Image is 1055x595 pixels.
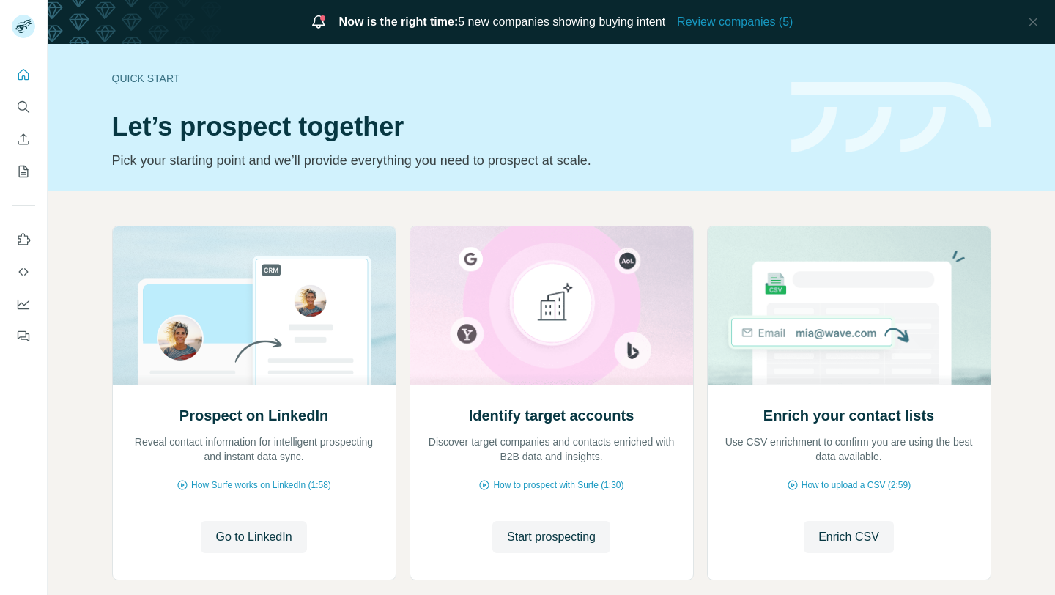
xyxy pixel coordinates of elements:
[12,259,35,285] button: Use Surfe API
[425,435,678,464] p: Discover target companies and contacts enriched with B2B data and insights.
[12,323,35,350] button: Feedback
[339,15,459,28] span: Now is the right time:
[112,226,396,385] img: Prospect on LinkedIn
[12,94,35,120] button: Search
[12,291,35,317] button: Dashboard
[112,150,774,171] p: Pick your starting point and we’ll provide everything you need to prospect at scale.
[722,435,976,464] p: Use CSV enrichment to confirm you are using the best data available.
[191,478,331,492] span: How Surfe works on LinkedIn (1:58)
[127,435,381,464] p: Reveal contact information for intelligent prospecting and instant data sync.
[112,71,774,86] div: Quick start
[677,13,793,31] button: Review companies (5)
[12,62,35,88] button: Quick start
[12,158,35,185] button: My lists
[215,528,292,546] span: Go to LinkedIn
[507,528,596,546] span: Start prospecting
[201,521,306,553] button: Go to LinkedIn
[469,405,634,426] h2: Identify target accounts
[12,126,35,152] button: Enrich CSV
[707,226,991,385] img: Enrich your contact lists
[492,521,610,553] button: Start prospecting
[112,112,774,141] h1: Let’s prospect together
[339,13,666,31] span: 5 new companies showing buying intent
[791,82,991,153] img: banner
[12,226,35,253] button: Use Surfe on LinkedIn
[802,478,911,492] span: How to upload a CSV (2:59)
[410,226,694,385] img: Identify target accounts
[818,528,879,546] span: Enrich CSV
[179,405,328,426] h2: Prospect on LinkedIn
[804,521,894,553] button: Enrich CSV
[493,478,623,492] span: How to prospect with Surfe (1:30)
[763,405,934,426] h2: Enrich your contact lists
